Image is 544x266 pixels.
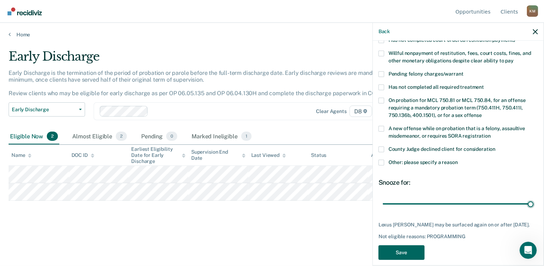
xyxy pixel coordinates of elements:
span: 1 [241,132,252,141]
div: Last Viewed [251,152,286,158]
iframe: Intercom live chat [520,242,537,259]
div: Marked Ineligible [190,129,253,144]
div: Almost Eligible [71,129,128,144]
span: On probation for MCL 750.81 or MCL 750.84, for an offense requiring a mandatory probation term (7... [389,97,526,118]
a: Home [9,31,535,38]
div: Snooze for: [379,179,538,186]
span: Willful nonpayment of restitution, fees, court costs, fines, and other monetary obligations despi... [389,50,531,63]
img: Recidiviz [8,7,42,15]
span: Has not completed all required treatment [389,84,484,90]
div: DOC ID [71,152,94,158]
div: Name [11,152,31,158]
button: Profile dropdown button [527,5,538,17]
span: County Judge declined client for consideration [389,146,496,152]
span: 0 [166,132,177,141]
div: K M [527,5,538,17]
span: D8 [350,106,372,117]
div: Eligible Now [9,129,59,144]
div: Earliest Eligibility Date for Early Discharge [131,146,186,164]
p: Early Discharge is the termination of the period of probation or parole before the full-term disc... [9,70,393,97]
span: A new offense while on probation that is a felony, assaultive misdemeanor, or requires SORA regis... [389,126,525,139]
div: Status [311,152,326,158]
div: Assigned to [371,152,405,158]
div: Early Discharge [9,49,417,70]
span: Early Discharge [12,107,76,113]
div: Lexus [PERSON_NAME] may be surfaced again on or after [DATE]. [379,222,538,228]
button: Back [379,29,390,35]
div: Clear agents [316,108,347,114]
span: 2 [116,132,127,141]
div: Not eligible reasons: PROGRAMMING [379,234,538,240]
button: Save [379,245,425,260]
div: Pending [140,129,179,144]
span: Other: please specify a reason [389,159,458,165]
span: 2 [47,132,58,141]
span: Pending felony charges/warrant [389,71,464,77]
div: Supervision End Date [191,149,246,161]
